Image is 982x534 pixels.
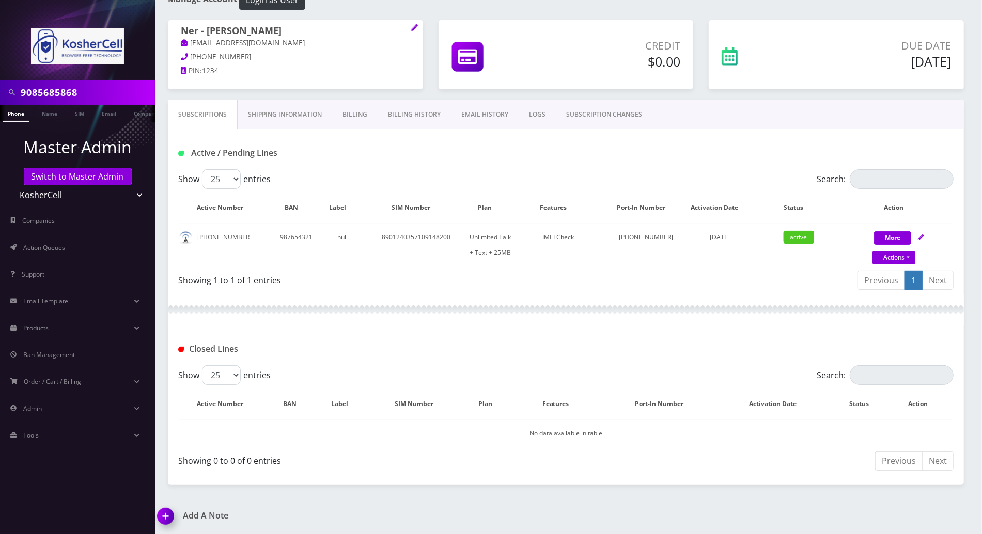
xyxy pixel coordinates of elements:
img: Closed Lines [178,347,184,352]
th: Port-In Number: activate to sort column ascending [605,193,687,223]
span: [DATE] [710,233,730,241]
a: Actions [872,251,915,264]
th: BAN: activate to sort column ascending [272,389,317,419]
p: Credit [553,38,680,54]
a: Subscriptions [168,100,238,130]
th: Active Number: activate to sort column descending [179,389,271,419]
img: KosherCell [31,28,124,64]
select: Showentries [202,365,241,385]
span: [PHONE_NUMBER] [191,52,252,61]
h1: Active / Pending Lines [178,148,426,158]
th: Action: activate to sort column ascending [846,193,953,223]
input: Search: [850,365,954,385]
a: PIN: [181,66,202,76]
img: default.png [179,231,192,244]
a: Email [97,105,121,121]
td: No data available in table [179,420,953,446]
th: Label: activate to sort column ascending [322,193,363,223]
span: Tools [23,431,39,440]
a: Previous [858,271,905,290]
td: 987654321 [272,224,321,266]
td: [PHONE_NUMBER] [605,224,687,266]
a: Billing History [378,100,451,130]
button: More [874,231,911,245]
a: Switch to Master Admin [24,168,132,185]
th: Features: activate to sort column ascending [515,389,606,419]
a: [EMAIL_ADDRESS][DOMAIN_NAME] [181,38,305,48]
span: Products [23,323,49,332]
div: Showing 1 to 1 of 1 entries [178,270,558,286]
div: Showing 0 to 0 of 0 entries [178,450,558,467]
img: Active / Pending Lines [178,151,184,156]
th: Plan: activate to sort column ascending [467,389,514,419]
th: Plan: activate to sort column ascending [469,193,512,223]
h5: $0.00 [553,54,680,69]
a: Next [922,271,954,290]
a: SUBSCRIPTION CHANGES [556,100,652,130]
span: Support [22,270,44,279]
th: SIM Number: activate to sort column ascending [364,193,467,223]
th: Activation Date: activate to sort column ascending [722,389,834,419]
a: Company [129,105,163,121]
p: Due Date [803,38,951,54]
h5: [DATE] [803,54,951,69]
td: null [322,224,363,266]
td: [PHONE_NUMBER] [179,224,271,266]
td: Unlimited Talk + Text + 25MB [469,224,512,266]
a: Shipping Information [238,100,332,130]
span: Email Template [23,297,68,305]
select: Showentries [202,169,241,189]
span: Admin [23,404,42,413]
a: 1 [905,271,923,290]
a: Phone [3,105,29,122]
a: Previous [875,451,923,471]
th: SIM Number: activate to sort column ascending [372,389,466,419]
input: Search in Company [21,83,152,102]
label: Search: [817,169,954,189]
a: Name [37,105,63,121]
h1: Closed Lines [178,344,426,354]
label: Search: [817,365,954,385]
a: Next [922,451,954,471]
span: Action Queues [23,243,65,252]
label: Show entries [178,365,271,385]
th: Label: activate to sort column ascending [319,389,371,419]
span: active [784,231,814,244]
th: Features: activate to sort column ascending [512,193,604,223]
label: Show entries [178,169,271,189]
input: Search: [850,169,954,189]
th: Status: activate to sort column ascending [753,193,844,223]
span: Ban Management [23,350,75,359]
th: Port-In Number: activate to sort column ascending [607,389,721,419]
th: Status: activate to sort column ascending [835,389,893,419]
th: Activation Date: activate to sort column ascending [688,193,752,223]
th: Action : activate to sort column ascending [895,389,953,419]
h1: Ner - [PERSON_NAME] [181,25,410,38]
a: Billing [332,100,378,130]
th: Active Number: activate to sort column ascending [179,193,271,223]
td: 8901240357109148200 [364,224,467,266]
div: IMEI Check [512,230,604,245]
a: LOGS [519,100,556,130]
a: EMAIL HISTORY [451,100,519,130]
a: Add A Note [158,511,558,521]
span: Companies [23,216,55,225]
a: SIM [70,105,89,121]
th: BAN: activate to sort column ascending [272,193,321,223]
span: 1234 [202,66,219,75]
span: Order / Cart / Billing [24,377,82,386]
